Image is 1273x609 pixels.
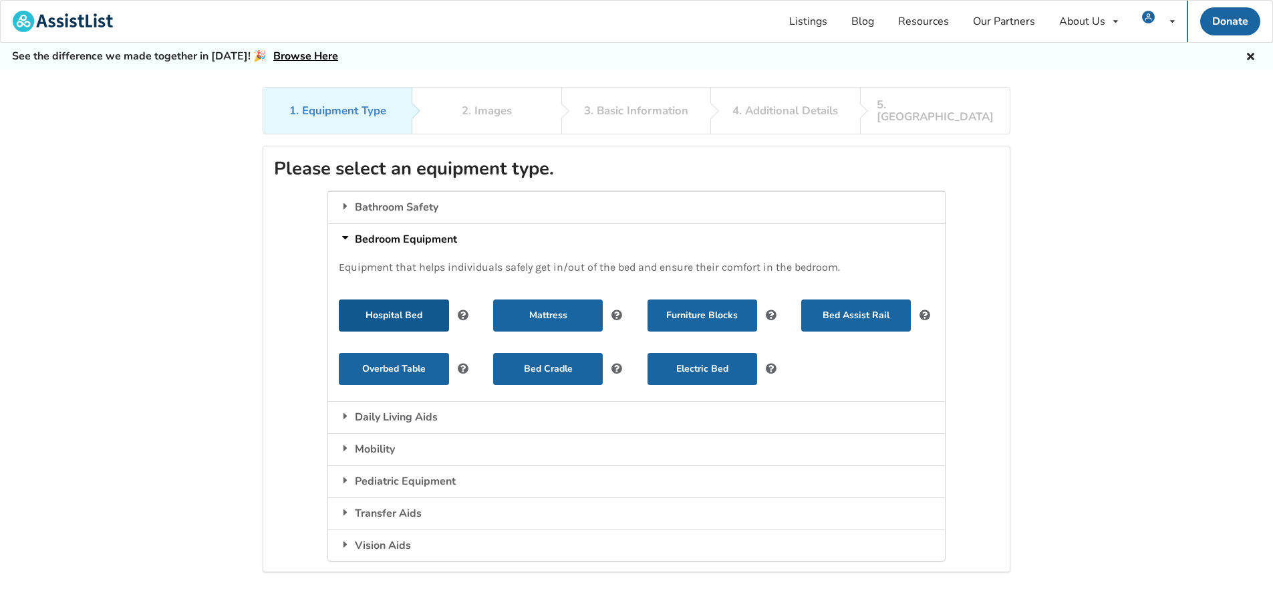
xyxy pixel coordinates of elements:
a: Our Partners [961,1,1047,42]
a: Resources [886,1,961,42]
h2: Please select an equipment type. [274,157,999,180]
button: Electric Bed [648,353,757,385]
div: Transfer Aids [328,497,944,529]
button: Bed Assist Rail [801,299,911,332]
button: Mattress [493,299,603,332]
div: About Us [1059,16,1105,27]
div: Daily Living Aids [328,401,944,433]
div: Bedroom Equipment [328,223,944,255]
button: Hospital Bed [339,299,448,332]
a: Donate [1200,7,1260,35]
button: Bed Cradle [493,353,603,385]
button: Furniture Blocks [648,299,757,332]
div: 1. Equipment Type [289,105,386,117]
h5: See the difference we made together in [DATE]! 🎉 [12,49,338,64]
button: Overbed Table [339,353,448,385]
img: user icon [1142,11,1155,23]
div: Bathroom Safety [328,191,944,223]
div: Pediatric Equipment [328,465,944,497]
a: Blog [839,1,886,42]
a: Browse Here [273,49,338,64]
div: Mobility [328,433,944,465]
a: Listings [777,1,839,42]
span: Equipment that helps individuals safely get in/out of the bed and ensure their comfort in the bed... [339,261,840,273]
div: Vision Aids [328,529,944,562]
img: assistlist-logo [13,11,113,32]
